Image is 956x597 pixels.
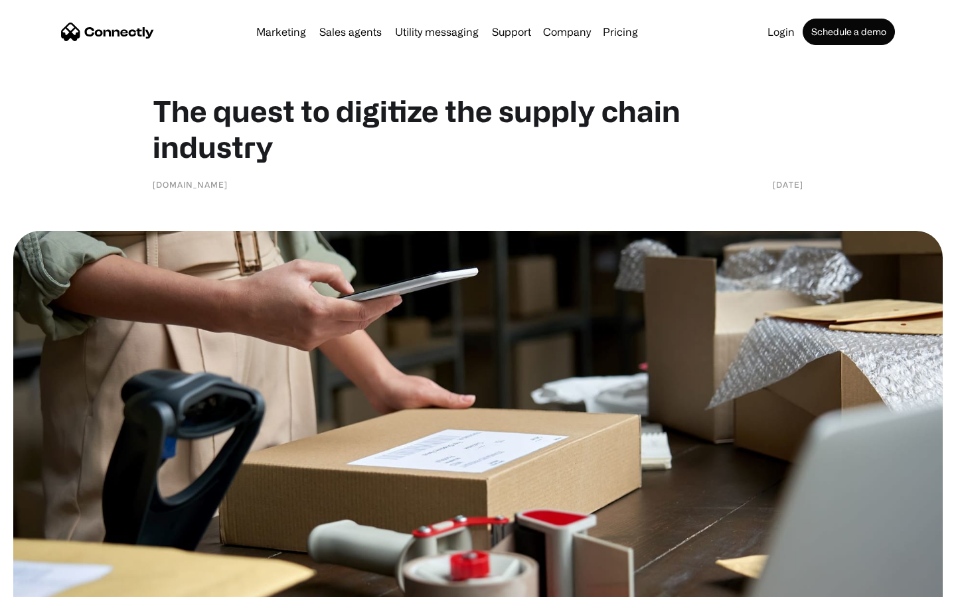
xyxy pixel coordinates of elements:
[251,27,311,37] a: Marketing
[487,27,536,37] a: Support
[314,27,387,37] a: Sales agents
[597,27,643,37] a: Pricing
[762,27,800,37] a: Login
[390,27,484,37] a: Utility messaging
[27,574,80,592] ul: Language list
[803,19,895,45] a: Schedule a demo
[153,178,228,191] div: [DOMAIN_NAME]
[153,93,803,165] h1: The quest to digitize the supply chain industry
[773,178,803,191] div: [DATE]
[13,574,80,592] aside: Language selected: English
[543,23,591,41] div: Company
